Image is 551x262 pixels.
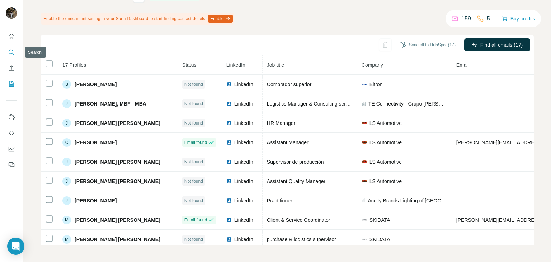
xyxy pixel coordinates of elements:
[368,100,447,107] span: TE Connectivity - Grupo [PERSON_NAME]
[75,139,117,146] span: [PERSON_NAME]
[267,140,309,145] span: Assistant Manager
[234,100,253,107] span: LinkedIn
[226,178,232,184] img: LinkedIn logo
[234,139,253,146] span: LinkedIn
[75,158,160,165] span: [PERSON_NAME] [PERSON_NAME]
[369,81,383,88] span: Bitron
[184,236,203,243] span: Not found
[75,178,160,185] span: [PERSON_NAME] [PERSON_NAME]
[6,78,17,90] button: My lists
[75,216,160,224] span: [PERSON_NAME] [PERSON_NAME]
[62,62,86,68] span: 17 Profiles
[456,62,469,68] span: Email
[267,217,330,223] span: Client & Service Coordinator
[75,100,146,107] span: [PERSON_NAME], MBF - MBA
[184,159,203,165] span: Not found
[369,158,402,165] span: LS Automotive
[502,14,535,24] button: Buy credits
[226,217,232,223] img: LinkedIn logo
[480,41,523,48] span: Find all emails (17)
[234,120,253,127] span: LinkedIn
[62,216,71,224] div: M
[75,197,117,204] span: [PERSON_NAME]
[226,140,232,145] img: LinkedIn logo
[234,197,253,204] span: LinkedIn
[267,178,325,184] span: Assistant Quality Manager
[369,139,402,146] span: LS Automotive
[184,217,207,223] span: Email found
[487,14,490,23] p: 5
[62,196,71,205] div: J
[234,236,253,243] span: LinkedIn
[362,81,367,87] img: company-logo
[6,30,17,43] button: Quick start
[368,197,447,204] span: Acuity Brands Lighting of [GEOGRAPHIC_DATA]
[267,237,336,242] span: purchase & logistics supervisor
[184,197,203,204] span: Not found
[234,81,253,88] span: LinkedIn
[395,39,461,50] button: Sync all to HubSpot (17)
[6,62,17,75] button: Enrich CSV
[267,198,292,203] span: Practitioner
[208,15,233,23] button: Enable
[267,62,284,68] span: Job title
[234,216,253,224] span: LinkedIn
[226,198,232,203] img: LinkedIn logo
[461,14,471,23] p: 159
[6,158,17,171] button: Feedback
[6,111,17,124] button: Use Surfe on LinkedIn
[184,100,203,107] span: Not found
[369,178,402,185] span: LS Automotive
[184,81,203,88] span: Not found
[62,138,71,147] div: C
[267,101,357,107] span: Logistics Manager & Consulting services
[7,238,24,255] div: Open Intercom Messenger
[369,236,390,243] span: SKIDATA
[362,62,383,68] span: Company
[226,62,245,68] span: LinkedIn
[62,99,71,108] div: J
[6,46,17,59] button: Search
[184,120,203,126] span: Not found
[267,159,324,165] span: Supervisor de producción
[182,62,197,68] span: Status
[234,178,253,185] span: LinkedIn
[226,120,232,126] img: LinkedIn logo
[369,120,402,127] span: LS Automotive
[362,180,367,182] img: company-logo
[6,142,17,155] button: Dashboard
[62,177,71,186] div: J
[226,237,232,242] img: LinkedIn logo
[75,236,160,243] span: [PERSON_NAME] [PERSON_NAME]
[226,101,232,107] img: LinkedIn logo
[6,127,17,140] button: Use Surfe API
[62,80,71,89] div: B
[369,216,390,224] span: SKIDATA
[362,237,367,242] img: company-logo
[226,159,232,165] img: LinkedIn logo
[62,119,71,127] div: J
[464,38,530,51] button: Find all emails (17)
[62,158,71,166] div: J
[362,160,367,163] img: company-logo
[362,141,367,144] img: company-logo
[226,81,232,87] img: LinkedIn logo
[267,120,295,126] span: HR Manager
[184,178,203,184] span: Not found
[41,13,234,25] div: Enable the enrichment setting in your Surfe Dashboard to start finding contact details
[75,81,117,88] span: [PERSON_NAME]
[362,217,367,223] img: company-logo
[184,139,207,146] span: Email found
[234,158,253,165] span: LinkedIn
[362,122,367,124] img: company-logo
[75,120,160,127] span: [PERSON_NAME] [PERSON_NAME]
[267,81,312,87] span: Comprador superior
[62,235,71,244] div: M
[6,7,17,19] img: Avatar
